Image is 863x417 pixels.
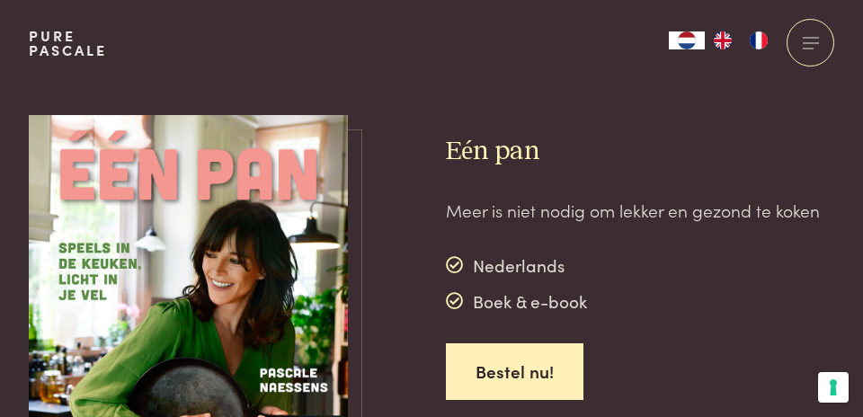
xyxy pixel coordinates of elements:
div: Boek & e-book [446,288,587,315]
p: Meer is niet nodig om lekker en gezond te koken [446,198,820,224]
aside: Language selected: Nederlands [669,31,777,49]
a: Bestel nu! [446,343,583,400]
a: EN [705,31,741,49]
div: Language [669,31,705,49]
a: FR [741,31,777,49]
button: Uw voorkeuren voor toestemming voor trackingtechnologieën [818,372,849,403]
a: NL [669,31,705,49]
div: Nederlands [446,252,587,279]
h2: Eén pan [446,135,820,168]
a: PurePascale [29,29,107,58]
ul: Language list [705,31,777,49]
